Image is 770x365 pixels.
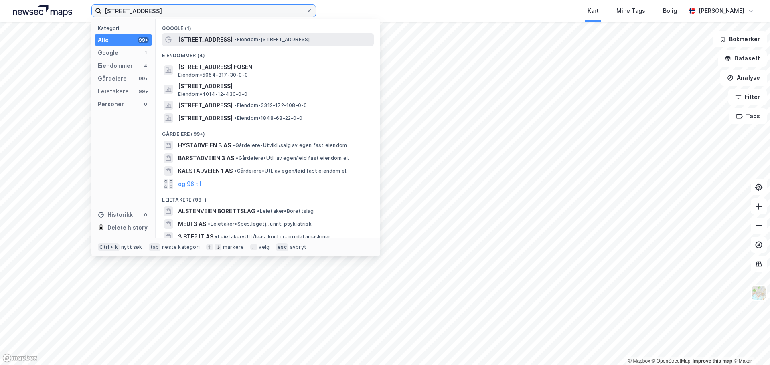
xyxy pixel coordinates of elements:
span: • [234,36,237,42]
div: 99+ [138,37,149,43]
span: • [215,234,217,240]
span: Gårdeiere • Utl. av egen/leid fast eiendom el. [234,168,347,174]
div: esc [276,243,288,251]
div: Kategori [98,25,152,31]
span: MEDI 3 AS [178,219,206,229]
a: Mapbox [628,358,650,364]
button: Datasett [718,50,767,67]
div: 0 [142,101,149,107]
button: Bokmerker [713,31,767,47]
div: 99+ [138,75,149,82]
span: • [234,102,237,108]
button: Filter [728,89,767,105]
div: [PERSON_NAME] [699,6,744,16]
button: Analyse [720,70,767,86]
span: HYSTADVEIEN 3 AS [178,141,231,150]
button: Tags [729,108,767,124]
span: [STREET_ADDRESS] [178,81,371,91]
span: [STREET_ADDRESS] FOSEN [178,62,371,72]
input: Søk på adresse, matrikkel, gårdeiere, leietakere eller personer [101,5,306,17]
div: Leietakere (99+) [156,190,380,205]
div: Google [98,48,118,58]
div: Google (1) [156,19,380,33]
div: Eiendommer [98,61,133,71]
div: tab [149,243,161,251]
span: Leietaker • Utl./leas. kontor- og datamaskiner [215,234,330,240]
img: Z [751,285,766,300]
a: OpenStreetMap [652,358,691,364]
span: Eiendom • 4014-12-430-0-0 [178,91,247,97]
span: [STREET_ADDRESS] [178,113,233,123]
span: Eiendom • 5054-317-30-0-0 [178,72,248,78]
span: [STREET_ADDRESS] [178,101,233,110]
div: Mine Tags [616,6,645,16]
span: • [234,115,237,121]
div: Gårdeiere [98,74,127,83]
div: Gårdeiere (99+) [156,125,380,139]
span: Gårdeiere • Utvikl./salg av egen fast eiendom [233,142,347,149]
span: Gårdeiere • Utl. av egen/leid fast eiendom el. [236,155,349,161]
span: Leietaker • Borettslag [257,208,314,214]
span: • [236,155,238,161]
span: Eiendom • 3312-172-108-0-0 [234,102,307,109]
div: velg [259,244,269,250]
div: nytt søk [121,244,142,250]
div: Leietakere [98,87,129,96]
span: • [233,142,235,148]
div: Ctrl + k [98,243,120,251]
span: [STREET_ADDRESS] [178,35,233,44]
div: 1 [142,50,149,56]
div: Delete history [107,223,148,232]
div: Personer [98,99,124,109]
span: • [234,168,237,174]
iframe: Chat Widget [730,327,770,365]
span: • [257,208,259,214]
div: neste kategori [162,244,200,250]
div: 4 [142,63,149,69]
div: Historikk [98,210,133,220]
a: Mapbox homepage [2,353,38,363]
div: Eiendommer (4) [156,46,380,60]
button: og 96 til [178,179,201,189]
span: 3 STEP IT AS [178,232,213,242]
div: Alle [98,35,109,45]
div: Kontrollprogram for chat [730,327,770,365]
div: markere [223,244,244,250]
span: Eiendom • 1848-68-22-0-0 [234,115,302,121]
span: Leietaker • Spes.legetj., unnt. psykiatrisk [208,221,311,227]
span: • [208,221,210,227]
div: 0 [142,212,149,218]
span: ALSTENVEIEN BORETTSLAG [178,206,255,216]
a: Improve this map [693,358,732,364]
div: Bolig [663,6,677,16]
span: Eiendom • [STREET_ADDRESS] [234,36,310,43]
img: logo.a4113a55bc3d86da70a041830d287a7e.svg [13,5,72,17]
span: BARSTADVEIEN 3 AS [178,153,234,163]
div: avbryt [290,244,306,250]
div: 99+ [138,88,149,95]
div: Kart [588,6,599,16]
span: KALSTADVEIEN 1 AS [178,166,233,176]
